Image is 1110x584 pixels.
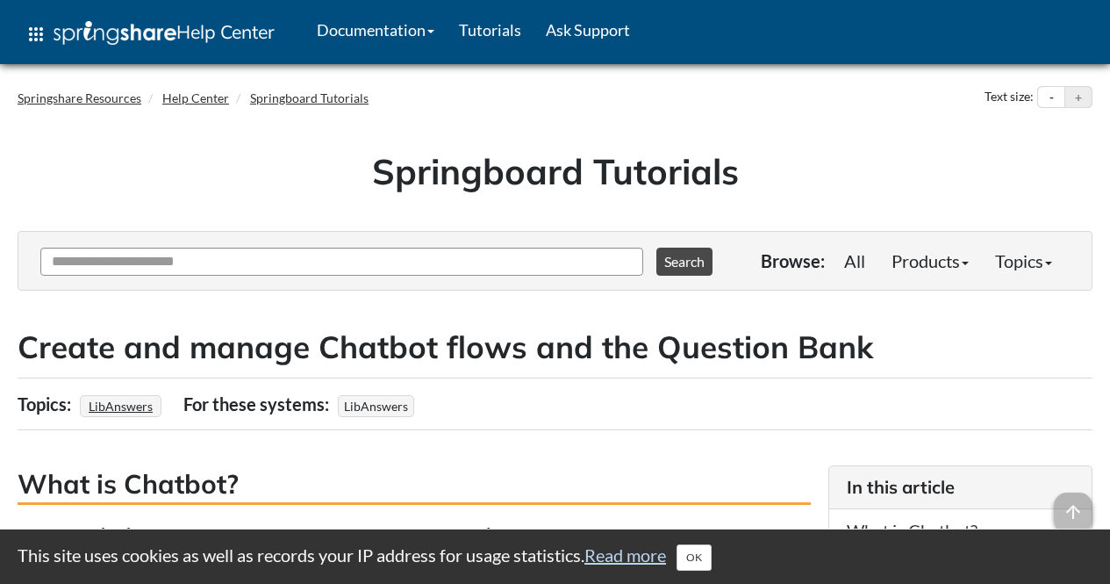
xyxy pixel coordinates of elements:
[176,20,275,43] span: Help Center
[847,520,978,541] a: What is Chatbot?
[162,90,229,105] a: Help Center
[183,387,333,421] div: For these systems:
[18,387,75,421] div: Topics:
[847,475,1074,500] h3: In this article
[90,524,153,545] strong: Chatbot
[982,243,1065,278] a: Topics
[447,8,534,52] a: Tutorials
[54,21,176,45] img: Springshare
[878,243,982,278] a: Products
[677,544,712,571] button: Close
[831,243,878,278] a: All
[13,8,287,61] a: apps Help Center
[981,86,1037,109] div: Text size:
[656,248,713,276] button: Search
[476,524,522,545] strong: Flows
[25,24,47,45] span: apps
[18,465,811,505] h3: What is Chatbot?
[1054,494,1092,516] a: arrow_upward
[761,249,825,273] p: Browse:
[338,395,414,417] span: LibAnswers
[31,147,1079,196] h1: Springboard Tutorials
[304,8,447,52] a: Documentation
[86,393,155,419] a: LibAnswers
[250,90,369,105] a: Springboard Tutorials
[1038,87,1064,108] button: Decrease text size
[18,90,141,105] a: Springshare Resources
[18,326,1092,369] h2: Create and manage Chatbot flows and the Question Bank
[534,8,642,52] a: Ask Support
[584,544,666,566] a: Read more
[1054,493,1092,531] span: arrow_upward
[1065,87,1092,108] button: Increase text size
